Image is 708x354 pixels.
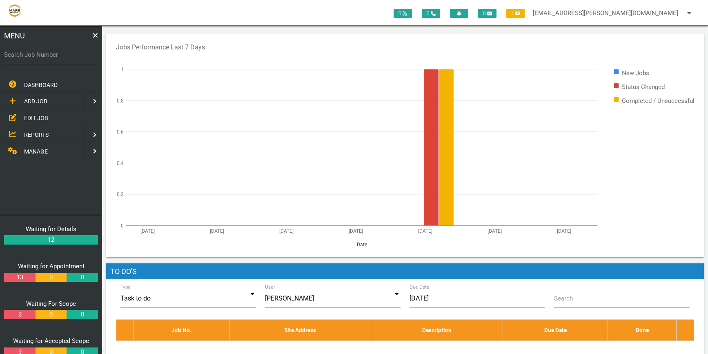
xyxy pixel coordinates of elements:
[422,9,440,18] span: 0
[4,30,25,41] span: MENU
[506,9,525,18] span: 1
[279,228,294,234] text: [DATE]
[134,320,229,341] th: Job No.
[13,337,89,345] a: Waiting for Accepted Scope
[557,228,571,234] text: [DATE]
[410,283,430,291] label: Due Date
[116,43,205,51] text: Jobs Performance Last 7 Days
[394,9,412,18] span: 0
[622,83,665,91] text: Status Changed
[117,160,124,166] text: 0.4
[4,310,35,319] a: 2
[67,310,98,319] a: 0
[36,273,67,282] a: 0
[4,273,35,282] a: 13
[503,320,608,341] th: Due Date
[8,4,21,17] img: s3file
[24,148,48,155] span: MANAGE
[371,320,503,341] th: Description
[117,191,124,197] text: 0.2
[478,9,496,18] span: 0
[24,115,48,121] span: EDIT JOB
[26,300,76,307] a: Waiting For Scope
[24,82,58,88] span: DASHBOARD
[26,225,76,233] a: Waiting for Details
[488,228,502,234] text: [DATE]
[117,129,124,135] text: 0.6
[418,228,432,234] text: [DATE]
[622,69,649,77] text: New Jobs
[140,228,155,234] text: [DATE]
[36,310,67,319] a: 0
[121,223,124,229] text: 0
[4,50,98,60] label: Search Job Number
[210,228,224,234] text: [DATE]
[608,320,677,341] th: Done
[4,235,98,245] a: 12
[554,294,573,303] label: Search
[18,263,85,270] a: Waiting for Appointment
[106,263,704,280] h1: To Do's
[121,67,124,72] text: 1
[357,241,367,247] text: Date
[24,98,47,105] span: ADD JOB
[349,228,363,234] text: [DATE]
[265,283,275,291] label: User
[24,131,49,138] span: REPORTS
[117,98,124,103] text: 0.8
[622,97,695,105] text: Completed / Unsuccessful
[120,283,131,291] label: Type
[229,320,371,341] th: Site Address
[67,273,98,282] a: 0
